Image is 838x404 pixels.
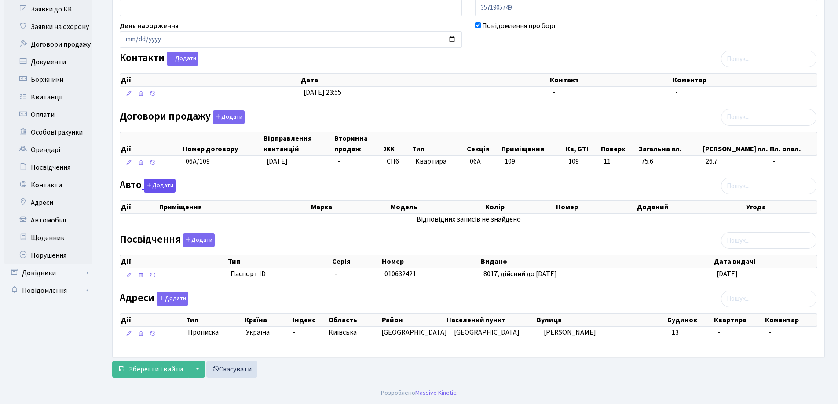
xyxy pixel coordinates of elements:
th: Індекс [292,314,327,326]
label: Посвідчення [120,233,215,247]
th: Колір [484,201,555,213]
a: Довідники [4,264,92,282]
th: Коментар [672,74,817,86]
a: Додати [154,290,188,306]
button: Зберегти і вийти [112,361,189,378]
th: Тип [227,255,332,268]
th: Номер договору [182,132,263,155]
a: Адреси [4,194,92,211]
th: Район [381,314,446,326]
span: - [335,269,337,279]
span: Прописка [188,328,219,338]
span: 06А [470,157,481,166]
th: Коментар [764,314,817,326]
span: [DATE] [717,269,738,279]
input: Пошук... [721,178,816,194]
th: Номер [381,255,480,268]
th: Тип [411,132,465,155]
th: Номер [555,201,636,213]
td: Відповідних записів не знайдено [120,214,817,226]
button: Контакти [167,52,198,66]
th: Тип [185,314,244,326]
th: Вулиця [536,314,666,326]
a: Додати [211,109,245,124]
span: 010632421 [384,269,416,279]
th: Угода [745,201,817,213]
a: Повідомлення [4,282,92,299]
th: Доданий [636,201,746,213]
span: - [553,87,555,97]
th: Загальна пл. [638,132,703,155]
th: Дії [120,201,158,213]
a: Контакти [4,176,92,194]
a: Заявки до КК [4,0,92,18]
th: Кв, БТІ [565,132,600,155]
span: [GEOGRAPHIC_DATA] [454,328,520,337]
th: Квартира [713,314,765,326]
span: 109 [505,157,515,166]
span: Київська [329,328,357,337]
th: Дії [120,255,227,268]
span: - [772,157,813,167]
a: Порушення [4,247,92,264]
th: Пл. опал. [769,132,817,155]
span: - [717,328,720,337]
a: Посвідчення [4,159,92,176]
th: Відправлення квитанцій [263,132,333,155]
a: Скасувати [206,361,257,378]
a: Massive Kinetic [415,388,456,397]
a: Автомобілі [4,211,92,229]
label: День народження [120,21,179,31]
th: Марка [310,201,390,213]
th: [PERSON_NAME] пл. [702,132,769,155]
span: Квартира [415,157,463,167]
a: Щоденник [4,229,92,247]
span: 26.7 [706,157,765,167]
span: - [337,157,340,166]
label: Повідомлення про борг [482,21,556,31]
th: Приміщення [501,132,564,155]
span: 75.6 [641,157,699,167]
input: Пошук... [721,232,816,249]
span: [GEOGRAPHIC_DATA] [381,328,447,337]
span: 109 [568,157,596,167]
a: Документи [4,53,92,71]
a: Оплати [4,106,92,124]
th: Населений пункт [446,314,536,326]
th: Дата [300,74,549,86]
a: Квитанції [4,88,92,106]
th: Дії [120,132,182,155]
th: Будинок [666,314,713,326]
th: Видано [480,255,713,268]
span: Україна [246,328,286,338]
span: [PERSON_NAME] [544,328,596,337]
th: Вторинна продаж [333,132,383,155]
th: Область [328,314,381,326]
input: Пошук... [721,109,816,126]
span: - [675,87,678,97]
label: Авто [120,179,176,193]
th: Поверх [600,132,638,155]
span: - [293,328,296,337]
th: Дата видачі [713,255,817,268]
span: - [768,328,771,337]
a: Орендарі [4,141,92,159]
th: Секція [466,132,501,155]
th: Країна [244,314,292,326]
a: Заявки на охорону [4,18,92,36]
span: 06А/109 [186,157,210,166]
span: [DATE] 23:55 [304,87,341,97]
th: Контакт [549,74,672,86]
label: Договори продажу [120,110,245,124]
th: Дії [120,74,300,86]
span: 11 [604,157,634,167]
input: Пошук... [721,291,816,307]
span: СП6 [387,157,408,167]
button: Адреси [157,292,188,306]
a: Додати [142,178,176,193]
button: Договори продажу [213,110,245,124]
th: Дії [120,314,185,326]
span: Паспорт ID [231,269,328,279]
a: Договори продажу [4,36,92,53]
th: Приміщення [158,201,311,213]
